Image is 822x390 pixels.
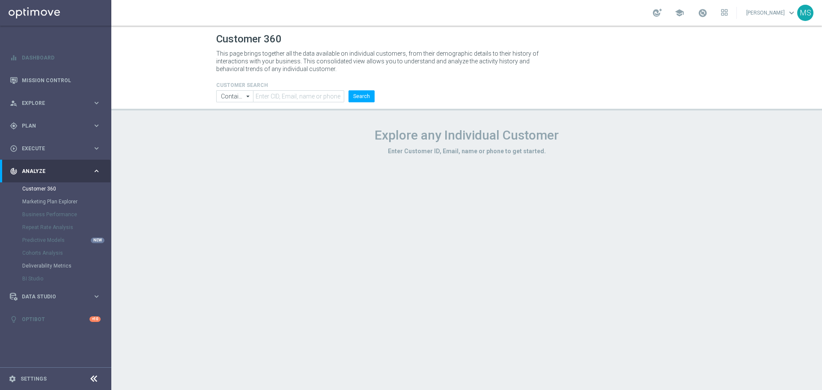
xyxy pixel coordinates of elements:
[9,145,101,152] button: play_circle_outline Execute keyboard_arrow_right
[21,376,47,381] a: Settings
[9,100,101,107] button: person_search Explore keyboard_arrow_right
[22,101,92,106] span: Explore
[348,90,375,102] button: Search
[22,69,101,92] a: Mission Control
[10,145,92,152] div: Execute
[92,122,101,130] i: keyboard_arrow_right
[22,208,110,221] div: Business Performance
[89,316,101,322] div: +10
[10,122,92,130] div: Plan
[10,122,18,130] i: gps_fixed
[9,54,101,61] button: equalizer Dashboard
[216,82,375,88] h4: CUSTOMER SEARCH
[22,46,101,69] a: Dashboard
[797,5,813,21] div: MS
[92,292,101,301] i: keyboard_arrow_right
[92,99,101,107] i: keyboard_arrow_right
[10,99,18,107] i: person_search
[9,122,101,129] button: gps_fixed Plan keyboard_arrow_right
[216,90,253,102] input: Contains
[22,198,89,205] a: Marketing Plan Explorer
[745,6,797,19] a: [PERSON_NAME]keyboard_arrow_down
[22,123,92,128] span: Plan
[22,146,92,151] span: Execute
[22,221,110,234] div: Repeat Rate Analysis
[9,168,101,175] button: track_changes Analyze keyboard_arrow_right
[22,169,92,174] span: Analyze
[216,147,717,155] h3: Enter Customer ID, Email, name or phone to get started.
[22,185,89,192] a: Customer 360
[675,8,684,18] span: school
[10,46,101,69] div: Dashboard
[10,54,18,62] i: equalizer
[22,294,92,299] span: Data Studio
[22,259,110,272] div: Deliverability Metrics
[10,316,18,323] i: lightbulb
[9,77,101,84] button: Mission Control
[22,308,89,330] a: Optibot
[244,91,253,102] i: arrow_drop_down
[216,128,717,143] h1: Explore any Individual Customer
[10,293,92,301] div: Data Studio
[216,50,546,73] p: This page brings together all the data available on individual customers, from their demographic ...
[22,272,110,285] div: BI Studio
[10,145,18,152] i: play_circle_outline
[22,234,110,247] div: Predictive Models
[10,167,92,175] div: Analyze
[787,8,796,18] span: keyboard_arrow_down
[22,247,110,259] div: Cohorts Analysis
[9,293,101,300] button: Data Studio keyboard_arrow_right
[92,167,101,175] i: keyboard_arrow_right
[92,144,101,152] i: keyboard_arrow_right
[91,238,104,243] div: NEW
[10,69,101,92] div: Mission Control
[9,316,101,323] button: lightbulb Optibot +10
[22,182,110,195] div: Customer 360
[22,262,89,269] a: Deliverability Metrics
[22,195,110,208] div: Marketing Plan Explorer
[253,90,344,102] input: Enter CID, Email, name or phone
[10,308,101,330] div: Optibot
[10,99,92,107] div: Explore
[10,167,18,175] i: track_changes
[9,375,16,383] i: settings
[216,33,717,45] h1: Customer 360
